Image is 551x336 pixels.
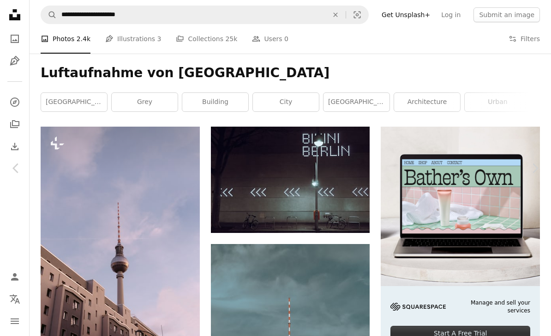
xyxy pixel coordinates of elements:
[157,34,162,44] span: 3
[465,93,531,111] a: urban
[509,24,540,54] button: Filters
[390,303,446,311] img: file-1705255347840-230a6ab5bca9image
[6,312,24,330] button: Menu
[225,34,237,44] span: 25k
[253,93,319,111] a: city
[252,24,288,54] a: Users 0
[436,7,466,22] a: Log in
[41,65,540,81] h1: Luftaufnahme von [GEOGRAPHIC_DATA]
[41,93,107,111] a: [GEOGRAPHIC_DATA]
[211,176,370,184] a: a street sign that is lit up in the dark
[457,299,530,315] span: Manage and sell your services
[6,115,24,134] a: Collections
[6,52,24,70] a: Illustrations
[41,6,57,24] button: Search Unsplash
[381,127,540,286] img: file-1707883121023-8e3502977149image
[376,7,436,22] a: Get Unsplash+
[41,242,200,250] a: a tall building with a tv tower in the background
[473,7,540,22] button: Submit an image
[325,6,346,24] button: Clear
[6,268,24,286] a: Log in / Sign up
[346,6,368,24] button: Visual search
[182,93,248,111] a: building
[41,6,369,24] form: Find visuals sitewide
[112,93,178,111] a: grey
[284,34,288,44] span: 0
[6,93,24,111] a: Explore
[6,290,24,308] button: Language
[6,30,24,48] a: Photos
[176,24,237,54] a: Collections 25k
[105,24,161,54] a: Illustrations 3
[211,127,370,233] img: a street sign that is lit up in the dark
[519,124,551,213] a: Next
[323,93,389,111] a: [GEOGRAPHIC_DATA]
[394,93,460,111] a: architecture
